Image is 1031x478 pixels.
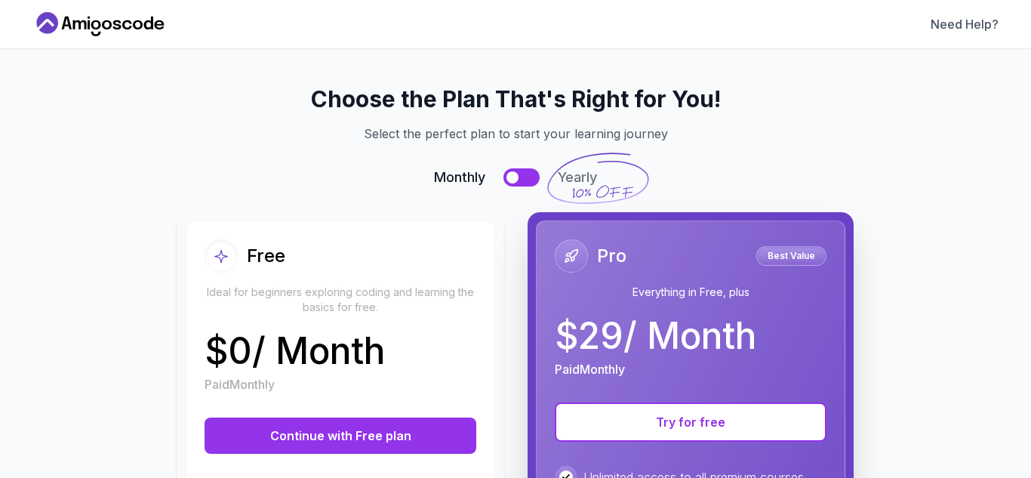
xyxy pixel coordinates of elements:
p: Paid Monthly [555,360,625,378]
p: Paid Monthly [205,375,275,393]
h2: Free [247,244,285,268]
a: Need Help? [931,15,999,33]
p: Ideal for beginners exploring coding and learning the basics for free. [205,285,476,315]
button: Continue with Free plan [205,418,476,454]
p: $ 0 / Month [205,333,385,369]
p: $ 29 / Month [555,318,756,354]
p: Everything in Free, plus [555,285,826,300]
span: Monthly [434,167,485,188]
h2: Pro [597,244,626,268]
p: Best Value [759,248,824,264]
p: Select the perfect plan to start your learning journey [51,125,980,143]
button: Try for free [555,402,826,442]
h2: Choose the Plan That's Right for You! [51,85,980,113]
